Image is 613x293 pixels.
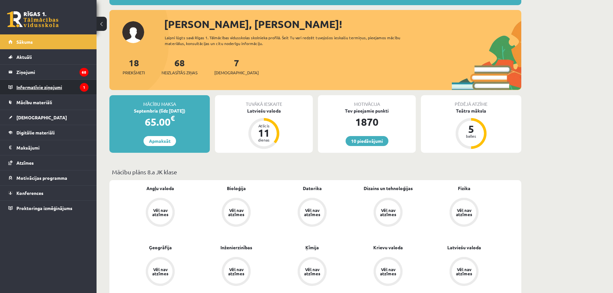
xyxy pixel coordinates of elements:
div: Vēl nav atzīmes [227,208,245,216]
span: Digitālie materiāli [16,130,55,135]
a: Vēl nav atzīmes [426,198,502,228]
a: Fizika [458,185,470,192]
a: Sākums [8,34,88,49]
div: Vēl nav atzīmes [227,267,245,276]
a: Digitālie materiāli [8,125,88,140]
a: 10 piedāvājumi [346,136,388,146]
span: Atzīmes [16,160,34,166]
div: Laipni lūgts savā Rīgas 1. Tālmācības vidusskolas skolnieka profilā. Šeit Tu vari redzēt tuvojošo... [165,35,412,46]
a: [DEMOGRAPHIC_DATA] [8,110,88,125]
div: [PERSON_NAME], [PERSON_NAME]! [164,16,521,32]
div: Septembris (līdz [DATE]) [109,107,210,114]
div: Vēl nav atzīmes [455,267,473,276]
div: Vēl nav atzīmes [379,267,397,276]
a: Maksājumi [8,140,88,155]
a: Ķīmija [305,244,319,251]
span: Proktoringa izmēģinājums [16,205,72,211]
div: Latviešu valoda [215,107,313,114]
div: 11 [254,128,274,138]
legend: Ziņojumi [16,65,88,79]
a: 7[DEMOGRAPHIC_DATA] [214,57,259,76]
a: Inženierzinības [220,244,252,251]
div: Tuvākā ieskaite [215,95,313,107]
span: Konferences [16,190,43,196]
a: Vēl nav atzīmes [122,198,198,228]
div: Atlicis [254,124,274,128]
a: Motivācijas programma [8,170,88,185]
a: Vēl nav atzīmes [350,198,426,228]
div: Tev pieejamie punkti [318,107,416,114]
div: 65.00 [109,114,210,130]
a: Latviešu valoda Atlicis 11 dienas [215,107,313,150]
div: Vēl nav atzīmes [303,267,321,276]
div: Vēl nav atzīmes [303,208,321,216]
a: Apmaksāt [144,136,176,146]
a: Vēl nav atzīmes [426,257,502,287]
legend: Informatīvie ziņojumi [16,80,88,95]
div: 1870 [318,114,416,130]
span: Motivācijas programma [16,175,67,181]
span: Neizlasītās ziņas [162,69,198,76]
span: Mācību materiāli [16,99,52,105]
a: Angļu valoda [146,185,174,192]
div: 5 [461,124,481,134]
a: Latviešu valoda [447,244,481,251]
a: Vēl nav atzīmes [274,257,350,287]
span: € [171,114,175,123]
div: Mācību maksa [109,95,210,107]
div: dienas [254,138,274,142]
a: Bioloģija [227,185,246,192]
span: [DEMOGRAPHIC_DATA] [214,69,259,76]
a: Vēl nav atzīmes [350,257,426,287]
div: Motivācija [318,95,416,107]
a: Konferences [8,186,88,200]
a: Vēl nav atzīmes [198,257,274,287]
p: Mācību plāns 8.a JK klase [112,168,519,176]
a: Mācību materiāli [8,95,88,110]
a: Datorika [303,185,322,192]
div: Vēl nav atzīmes [455,208,473,216]
a: Ģeogrāfija [149,244,172,251]
span: Sākums [16,39,33,45]
legend: Maksājumi [16,140,88,155]
a: Dizains un tehnoloģijas [364,185,413,192]
a: Informatīvie ziņojumi1 [8,80,88,95]
a: Atzīmes [8,155,88,170]
span: Priekšmeti [123,69,145,76]
a: Teātra māksla 5 balles [421,107,521,150]
div: Vēl nav atzīmes [379,208,397,216]
a: Ziņojumi68 [8,65,88,79]
a: Rīgas 1. Tālmācības vidusskola [7,11,59,27]
span: Aktuāli [16,54,32,60]
span: [DEMOGRAPHIC_DATA] [16,114,67,120]
a: Aktuāli [8,50,88,64]
a: Proktoringa izmēģinājums [8,201,88,215]
a: 68Neizlasītās ziņas [162,57,198,76]
div: Teātra māksla [421,107,521,114]
a: Vēl nav atzīmes [122,257,198,287]
a: 18Priekšmeti [123,57,145,76]
div: Vēl nav atzīmes [151,267,169,276]
div: balles [461,134,481,138]
i: 68 [79,68,88,77]
a: Vēl nav atzīmes [198,198,274,228]
div: Pēdējā atzīme [421,95,521,107]
i: 1 [80,83,88,92]
a: Krievu valoda [373,244,403,251]
div: Vēl nav atzīmes [151,208,169,216]
a: Vēl nav atzīmes [274,198,350,228]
